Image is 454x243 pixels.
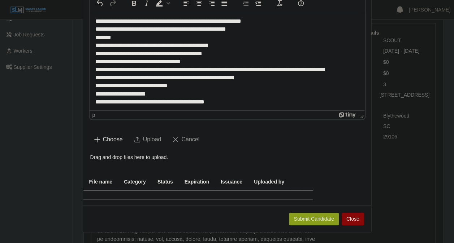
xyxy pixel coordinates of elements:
[185,178,209,186] span: Expiration
[254,178,284,186] span: Uploaded by
[89,178,113,186] span: File name
[181,135,199,144] span: Cancel
[289,213,338,225] button: Submit Candidate
[130,132,166,147] button: Upload
[168,132,204,147] button: Cancel
[92,112,95,118] div: p
[342,213,364,225] button: Close
[157,178,173,186] span: Status
[124,178,146,186] span: Category
[90,154,307,161] p: Drag and drop files here to upload.
[143,135,161,144] span: Upload
[103,135,123,144] span: Choose
[357,111,365,119] div: Press the Up and Down arrow keys to resize the editor.
[339,112,357,118] a: Powered by Tiny
[90,132,127,147] button: Choose
[90,12,365,110] iframe: Rich Text Area
[221,178,242,186] span: Issuance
